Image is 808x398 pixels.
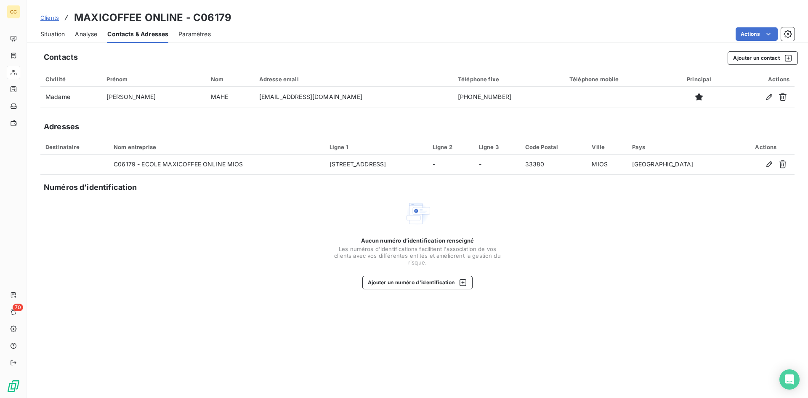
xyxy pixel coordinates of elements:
[7,379,20,393] img: Logo LeanPay
[45,76,96,83] div: Civilité
[479,144,515,150] div: Ligne 3
[109,155,324,175] td: C06179 - ECOLE MAXICOFFEE ONLINE MIOS
[525,144,582,150] div: Code Postal
[333,246,502,266] span: Les numéros d'identifications facilitent l'association de vos clients avec vos différentes entité...
[742,144,789,150] div: Actions
[101,87,205,107] td: [PERSON_NAME]
[44,121,79,133] h5: Adresses
[453,87,564,107] td: [PHONE_NUMBER]
[40,14,59,21] span: Clients
[211,76,249,83] div: Nom
[736,27,778,41] button: Actions
[75,30,97,38] span: Analyse
[433,144,469,150] div: Ligne 2
[44,182,137,193] h5: Numéros d’identification
[674,76,724,83] div: Principal
[735,76,789,83] div: Actions
[632,144,732,150] div: Pays
[592,144,622,150] div: Ville
[13,304,23,311] span: 70
[44,51,78,63] h5: Contacts
[361,237,474,244] span: Aucun numéro d’identification renseigné
[404,200,431,227] img: Empty state
[627,155,737,175] td: [GEOGRAPHIC_DATA]
[458,76,559,83] div: Téléphone fixe
[206,87,254,107] td: MAHE
[254,87,453,107] td: [EMAIL_ADDRESS][DOMAIN_NAME]
[40,87,101,107] td: Madame
[74,10,231,25] h3: MAXICOFFEE ONLINE - C06179
[428,155,474,175] td: -
[330,144,423,150] div: Ligne 1
[45,144,104,150] div: Destinataire
[106,76,200,83] div: Prénom
[520,155,587,175] td: 33380
[259,76,448,83] div: Adresse email
[587,155,627,175] td: MIOS
[728,51,798,65] button: Ajouter un contact
[178,30,211,38] span: Paramètres
[362,276,473,289] button: Ajouter un numéro d’identification
[474,155,520,175] td: -
[324,155,428,175] td: [STREET_ADDRESS]
[40,30,65,38] span: Situation
[779,369,800,390] div: Open Intercom Messenger
[569,76,664,83] div: Téléphone mobile
[40,13,59,22] a: Clients
[114,144,319,150] div: Nom entreprise
[107,30,168,38] span: Contacts & Adresses
[7,5,20,19] div: GC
